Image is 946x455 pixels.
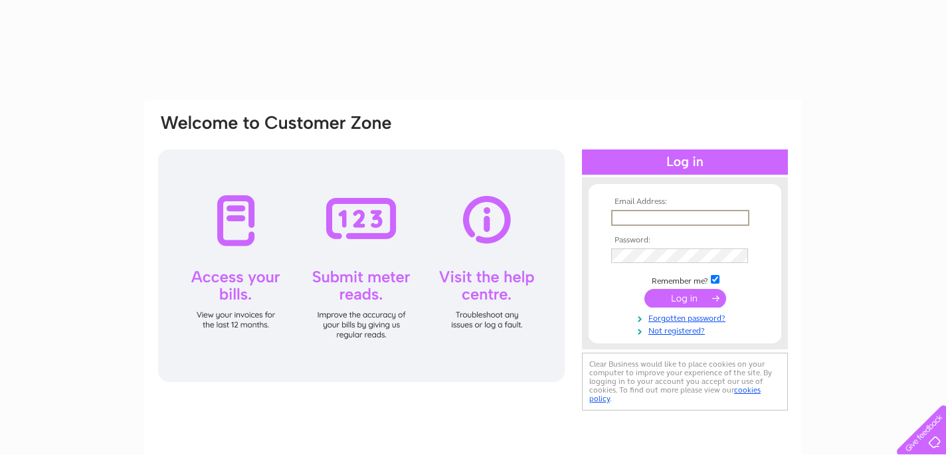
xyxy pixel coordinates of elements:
[608,273,762,286] td: Remember me?
[582,353,788,410] div: Clear Business would like to place cookies on your computer to improve your experience of the sit...
[608,197,762,207] th: Email Address:
[611,311,762,323] a: Forgotten password?
[644,289,726,308] input: Submit
[608,236,762,245] th: Password:
[589,385,761,403] a: cookies policy
[611,323,762,336] a: Not registered?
